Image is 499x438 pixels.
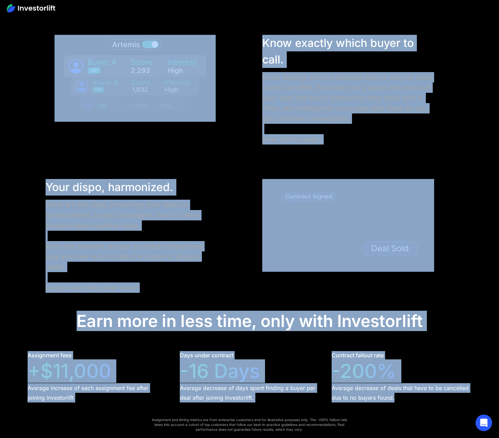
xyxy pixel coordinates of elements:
[180,351,233,359] div: Days under contract
[28,360,111,383] div: +$11,000
[77,311,423,331] div: Earn more in less time, only with Investorlift
[150,417,349,432] div: Assignment and timing metrics are from enterprise customers and for illustrative purposes only. T...
[28,383,167,402] div: Average increase of each assignment fee after joining Investorlift
[332,351,384,359] div: Contract fallout rate
[46,179,206,196] div: Your dispo, harmonized.
[332,360,396,383] div: -200%
[46,200,206,293] div: Gone are the days of tracking your deals in spreadsheets, project managers, and 50 other shoestri...
[180,383,320,402] div: Average decrease of days spent finding a buyer per deal after joining Investorlift.
[262,72,434,145] div: Know exactly who's interested before they've even submit an offer. We track every buyer who looks...
[28,351,72,359] div: Assignment fees
[476,415,492,431] div: Open Intercom Messenger
[262,35,434,68] div: Know exactly which buyer to call.
[332,383,471,402] div: Average decrease of deals that have to be cancelled due to no buyers found.
[180,360,260,383] div: -16 Days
